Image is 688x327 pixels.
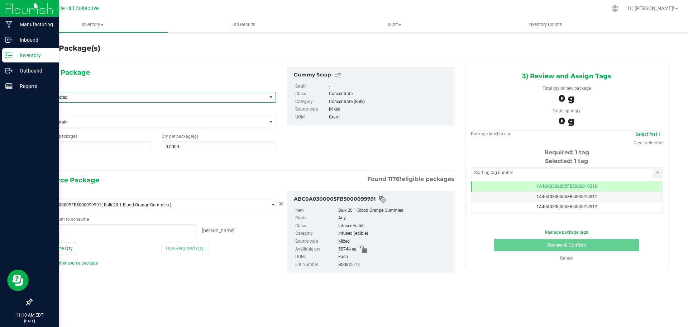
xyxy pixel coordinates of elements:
a: Inventory [17,17,168,32]
input: 1 [37,142,150,152]
span: Package to consume [37,217,89,222]
label: Strain [295,83,328,90]
p: Outbound [13,66,56,75]
p: Reports [13,82,56,90]
a: Manage package tags [545,230,588,235]
span: Total input qty [553,108,580,113]
span: 50744 ea [338,246,357,253]
span: Package label to use [471,131,511,136]
label: UOM [295,253,337,261]
span: 1A40A0300005FB5000010312 [536,204,597,209]
div: ABC0A0300005FB5000099991 [294,195,450,204]
a: Select first 1 [635,131,661,137]
span: 0 g [559,93,574,104]
p: [DATE] [3,318,56,324]
label: Class [295,222,337,230]
inline-svg: Outbound [5,67,13,74]
span: 2) Source Package [37,175,99,186]
a: Lab Results [168,17,319,32]
span: Selected: 1 tag [545,158,588,164]
a: Inventory Counts [470,17,621,32]
h4: Create Package(s) [32,43,100,53]
span: Gummy Scrap [40,95,255,100]
label: UOM [295,113,328,121]
div: Each [338,253,450,261]
span: Select Strain [37,117,267,127]
span: Temple Hill Collective [47,5,99,11]
span: 1A40A0300005FB5000010310 [536,184,597,189]
span: 11761 [388,176,402,182]
span: select [267,92,276,102]
span: [PERSON_NAME] [202,228,235,233]
input: Starting tag number [471,168,653,178]
div: Mixed [338,238,450,246]
span: 1A40A0300005FB5000010311 [536,194,597,199]
span: ABC0A0300005FB5000099991 [40,202,101,207]
iframe: Resource center [7,270,29,291]
p: Inventory [13,51,56,60]
button: Use Required Qty [161,242,209,254]
inline-svg: Inbound [5,36,13,43]
div: Manage settings [611,5,620,12]
p: Manufacturing [13,20,56,29]
a: Cancel [560,256,573,261]
div: Bulk 20:1 Blood Orange Gummies [338,207,450,215]
span: (g) [193,134,198,139]
span: 3) Review and Assign Tags [522,71,611,81]
div: Concentrate [329,90,450,98]
div: Concentrate (Bulk) [329,98,450,106]
button: Review & Confirm [494,239,639,251]
label: Source type [295,238,337,246]
label: Strain [295,214,337,222]
a: Audit [319,17,470,32]
button: Cancel button [277,199,286,209]
span: count [54,217,65,222]
div: Gummy Scrap [294,71,450,80]
label: Class [295,90,328,98]
span: Inventory Counts [519,22,572,28]
label: Lot Number [295,261,337,269]
input: 0 ea [37,225,196,235]
span: Required: 1 tag [544,149,589,156]
div: InfusedEdible [338,222,450,230]
span: Audit [319,22,469,28]
div: Infused (edible) [338,230,450,238]
input: 0.0000 [162,142,275,152]
div: Mixed [329,106,450,113]
label: Category [295,230,337,238]
span: ( Bulk 20:1 Blood Orange Gummies ) [101,202,171,207]
label: Available qty [295,246,337,253]
span: select [267,117,276,127]
p: 11:10 AM EDT [3,312,56,318]
label: Source type [295,106,328,113]
a: Clear selected [634,140,663,145]
span: select [267,200,276,210]
span: 1) New Package [37,67,90,78]
span: Lab Results [222,22,265,28]
span: select [653,168,662,178]
div: Any [338,214,450,222]
div: BO0825-12 [338,261,450,269]
span: Hi, [PERSON_NAME]! [628,5,674,11]
label: Item [295,207,337,215]
div: - [329,83,450,90]
inline-svg: Reports [5,83,13,90]
p: Inbound [13,36,56,44]
label: Category [295,98,328,106]
span: Inventory [17,22,168,28]
div: Gram [329,113,450,121]
a: Add another source package [37,261,98,266]
span: Found eligible packages [367,175,454,183]
span: Qty per package [162,134,198,139]
inline-svg: Manufacturing [5,21,13,28]
span: 0 g [559,115,574,127]
span: Total qty of new package [543,86,591,91]
inline-svg: Inventory [5,52,13,59]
